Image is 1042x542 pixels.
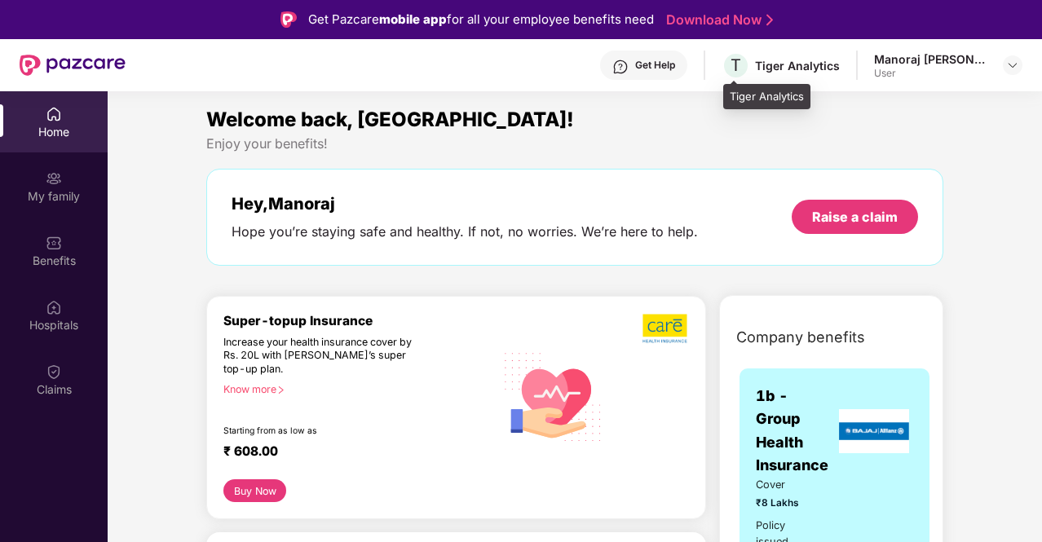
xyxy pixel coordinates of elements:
img: b5dec4f62d2307b9de63beb79f102df3.png [642,313,689,344]
span: right [276,386,285,394]
img: svg+xml;base64,PHN2ZyBpZD0iQ2xhaW0iIHhtbG5zPSJodHRwOi8vd3d3LnczLm9yZy8yMDAwL3N2ZyIgd2lkdGg9IjIwIi... [46,364,62,380]
div: User [874,67,988,80]
div: Manoraj [PERSON_NAME] [874,51,988,67]
div: Hope you’re staying safe and healthy. If not, no worries. We’re here to help. [232,223,698,240]
img: New Pazcare Logo [20,55,126,76]
div: Increase your health insurance cover by Rs. 20L with [PERSON_NAME]’s super top-up plan. [223,336,425,377]
div: Tiger Analytics [723,84,810,110]
img: svg+xml;base64,PHN2ZyBpZD0iSG9zcGl0YWxzIiB4bWxucz0iaHR0cDovL3d3dy53My5vcmcvMjAwMC9zdmciIHdpZHRoPS... [46,299,62,315]
span: T [731,55,741,75]
span: Welcome back, [GEOGRAPHIC_DATA]! [206,108,574,131]
span: ₹8 Lakhs [756,496,815,511]
img: Logo [280,11,297,28]
img: insurerLogo [839,409,909,453]
div: Enjoy your benefits! [206,135,943,152]
div: ₹ 608.00 [223,443,479,463]
img: svg+xml;base64,PHN2ZyB4bWxucz0iaHR0cDovL3d3dy53My5vcmcvMjAwMC9zdmciIHhtbG5zOnhsaW5rPSJodHRwOi8vd3... [495,337,612,455]
img: Stroke [766,11,773,29]
span: Company benefits [736,326,865,349]
div: Starting from as low as [223,425,426,437]
div: Get Help [635,59,675,72]
button: Buy Now [223,479,286,502]
a: Download Now [666,11,768,29]
div: Get Pazcare for all your employee benefits need [308,10,654,29]
img: svg+xml;base64,PHN2ZyB3aWR0aD0iMjAiIGhlaWdodD0iMjAiIHZpZXdCb3g9IjAgMCAyMCAyMCIgZmlsbD0ibm9uZSIgeG... [46,170,62,187]
div: Hey, Manoraj [232,194,698,214]
div: Super-topup Insurance [223,313,495,328]
img: svg+xml;base64,PHN2ZyBpZD0iQmVuZWZpdHMiIHhtbG5zPSJodHRwOi8vd3d3LnczLm9yZy8yMDAwL3N2ZyIgd2lkdGg9Ij... [46,235,62,251]
div: Raise a claim [812,208,898,226]
div: Tiger Analytics [755,58,840,73]
span: Cover [756,477,815,493]
img: svg+xml;base64,PHN2ZyBpZD0iSG9tZSIgeG1sbnM9Imh0dHA6Ly93d3cudzMub3JnLzIwMDAvc3ZnIiB3aWR0aD0iMjAiIG... [46,106,62,122]
img: svg+xml;base64,PHN2ZyBpZD0iSGVscC0zMngzMiIgeG1sbnM9Imh0dHA6Ly93d3cudzMub3JnLzIwMDAvc3ZnIiB3aWR0aD... [612,59,629,75]
img: svg+xml;base64,PHN2ZyBpZD0iRHJvcGRvd24tMzJ4MzIiIHhtbG5zPSJodHRwOi8vd3d3LnczLm9yZy8yMDAwL3N2ZyIgd2... [1006,59,1019,72]
div: Know more [223,383,485,394]
strong: mobile app [379,11,447,27]
span: 1b - Group Health Insurance [756,385,835,477]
